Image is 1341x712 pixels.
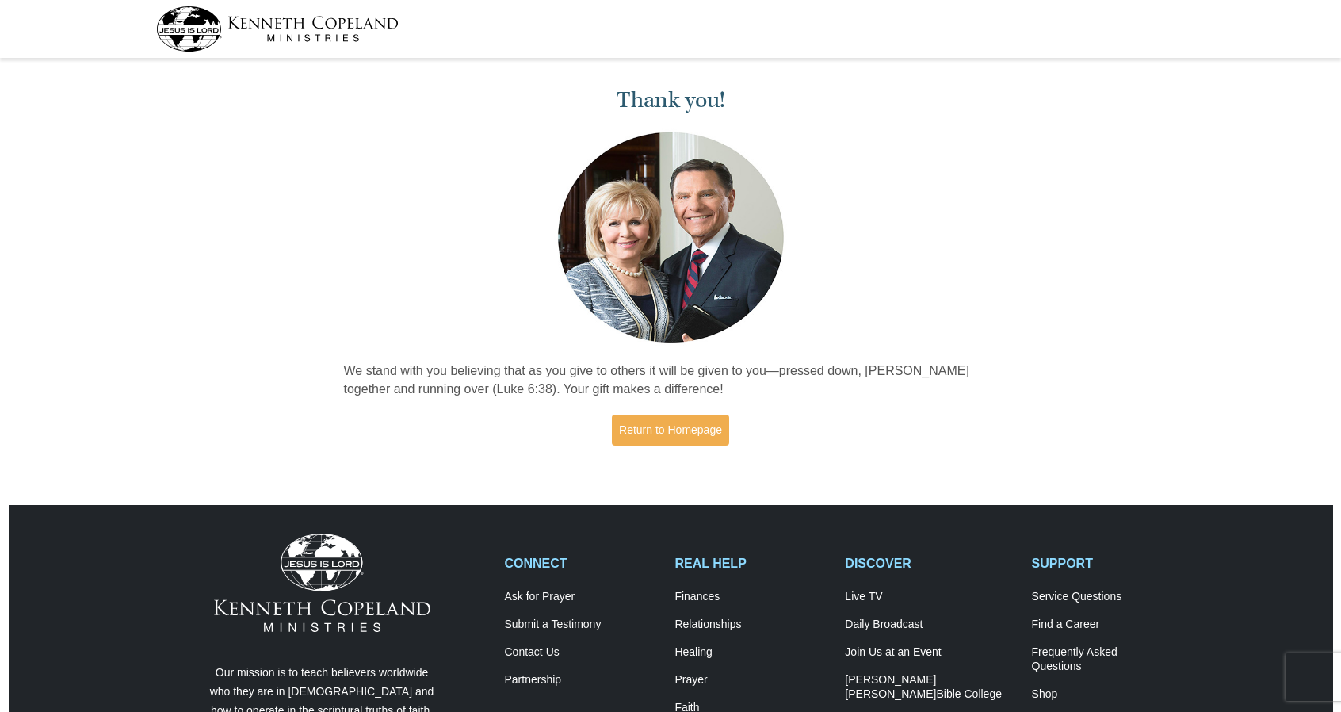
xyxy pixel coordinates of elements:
[936,687,1002,700] span: Bible College
[612,415,729,446] a: Return to Homepage
[845,645,1014,660] a: Join Us at an Event
[1032,687,1186,702] a: Shop
[1032,556,1186,571] h2: SUPPORT
[344,87,998,113] h1: Thank you!
[1032,590,1186,604] a: Service Questions
[554,128,788,346] img: Kenneth and Gloria
[1032,618,1186,632] a: Find a Career
[1032,645,1186,674] a: Frequently AskedQuestions
[674,590,828,604] a: Finances
[674,618,828,632] a: Relationships
[214,534,430,632] img: Kenneth Copeland Ministries
[505,618,659,632] a: Submit a Testimony
[156,6,399,52] img: kcm-header-logo.svg
[674,673,828,687] a: Prayer
[505,673,659,687] a: Partnership
[674,556,828,571] h2: REAL HELP
[845,673,1014,702] a: [PERSON_NAME] [PERSON_NAME]Bible College
[505,556,659,571] h2: CONNECT
[845,618,1014,632] a: Daily Broadcast
[845,556,1014,571] h2: DISCOVER
[344,362,998,399] p: We stand with you believing that as you give to others it will be given to you—pressed down, [PER...
[505,645,659,660] a: Contact Us
[845,590,1014,604] a: Live TV
[674,645,828,660] a: Healing
[505,590,659,604] a: Ask for Prayer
